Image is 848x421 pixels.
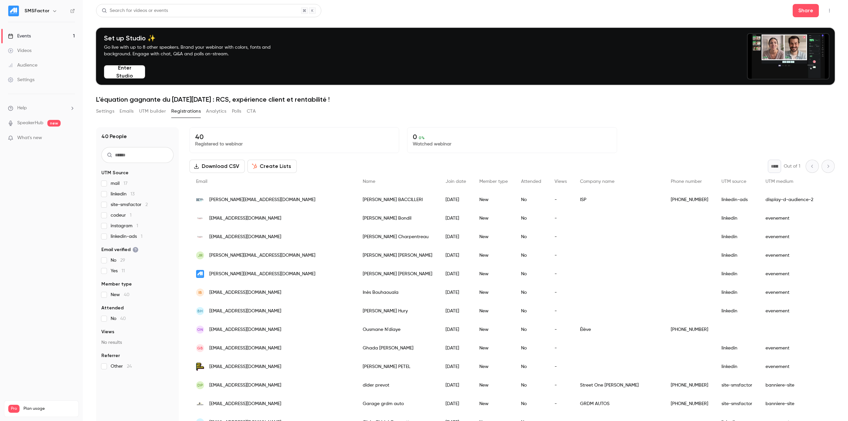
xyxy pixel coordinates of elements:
[548,376,573,395] div: -
[232,106,241,117] button: Polls
[122,269,125,273] span: 11
[209,308,281,315] span: [EMAIL_ADDRESS][DOMAIN_NAME]
[715,302,759,320] div: linkedin
[439,339,473,357] div: [DATE]
[573,376,664,395] div: Street One [PERSON_NAME]
[715,395,759,413] div: site-smsfactor
[793,4,819,17] button: Share
[209,400,281,407] span: [EMAIL_ADDRESS][DOMAIN_NAME]
[196,363,204,371] img: yeswesales.com
[101,329,114,335] span: Views
[111,223,138,229] span: instagram
[419,135,425,140] span: 0 %
[96,106,114,117] button: Settings
[439,283,473,302] div: [DATE]
[101,352,120,359] span: Referrer
[473,357,514,376] div: New
[514,395,548,413] div: No
[17,120,43,127] a: SpeakerHub
[196,214,204,222] img: puydufou.com
[715,357,759,376] div: linkedin
[413,141,611,147] p: Watched webinar
[189,160,245,173] button: Download CSV
[473,376,514,395] div: New
[24,406,75,411] span: Plan usage
[111,191,134,197] span: linkedin
[514,246,548,265] div: No
[548,357,573,376] div: -
[413,133,611,141] p: 0
[209,363,281,370] span: [EMAIL_ADDRESS][DOMAIN_NAME]
[8,105,75,112] li: help-dropdown-opener
[548,395,573,413] div: -
[356,228,439,246] div: [PERSON_NAME] Charpentreau
[102,7,168,14] div: Search for videos or events
[209,271,315,278] span: [PERSON_NAME][EMAIL_ADDRESS][DOMAIN_NAME]
[439,209,473,228] div: [DATE]
[514,190,548,209] div: No
[715,246,759,265] div: linkedin
[209,382,281,389] span: [EMAIL_ADDRESS][DOMAIN_NAME]
[548,190,573,209] div: -
[356,357,439,376] div: [PERSON_NAME] PETEL
[111,291,130,298] span: New
[356,190,439,209] div: [PERSON_NAME] BACCILLERI
[439,265,473,283] div: [DATE]
[439,190,473,209] div: [DATE]
[111,212,132,219] span: codeur
[715,376,759,395] div: site-smsfactor
[759,265,830,283] div: evenement
[664,320,715,339] div: [PHONE_NUMBER]
[664,395,715,413] div: [PHONE_NUMBER]
[759,339,830,357] div: evenement
[127,364,132,369] span: 24
[209,252,315,259] span: [PERSON_NAME][EMAIL_ADDRESS][DOMAIN_NAME]
[120,106,133,117] button: Emails
[111,315,126,322] span: No
[715,283,759,302] div: linkedin
[580,179,614,184] span: Company name
[548,228,573,246] div: -
[439,376,473,395] div: [DATE]
[120,258,125,263] span: 29
[473,246,514,265] div: New
[131,192,134,196] span: 13
[514,339,548,357] div: No
[548,302,573,320] div: -
[479,179,508,184] span: Member type
[473,265,514,283] div: New
[664,376,715,395] div: [PHONE_NUMBER]
[101,170,129,176] span: UTM Source
[715,265,759,283] div: linkedin
[101,305,124,311] span: Attended
[784,163,800,170] p: Out of 1
[120,316,126,321] span: 40
[124,181,128,186] span: 17
[715,339,759,357] div: linkedin
[446,179,466,184] span: Join date
[209,289,281,296] span: [EMAIL_ADDRESS][DOMAIN_NAME]
[439,395,473,413] div: [DATE]
[356,395,439,413] div: Garage grdm auto
[209,326,281,333] span: [EMAIL_ADDRESS][DOMAIN_NAME]
[759,283,830,302] div: evenement
[111,268,125,274] span: Yes
[715,209,759,228] div: linkedin
[145,202,148,207] span: 2
[209,234,281,240] span: [EMAIL_ADDRESS][DOMAIN_NAME]
[198,252,203,258] span: JR
[759,376,830,395] div: banniere-site
[473,283,514,302] div: New
[548,265,573,283] div: -
[198,289,202,295] span: IB
[111,363,132,370] span: Other
[356,320,439,339] div: Ousmane N’diaye
[8,33,31,39] div: Events
[473,190,514,209] div: New
[514,302,548,320] div: No
[206,106,227,117] button: Analytics
[715,190,759,209] div: linkedin-ads
[104,34,286,42] h4: Set up Studio ✨
[356,339,439,357] div: Ghada [PERSON_NAME]
[573,320,664,339] div: Élève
